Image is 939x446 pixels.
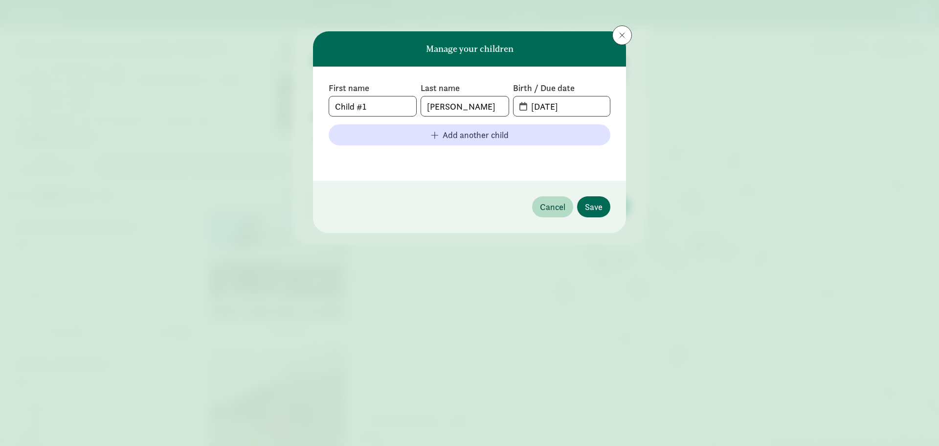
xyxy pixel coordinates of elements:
[513,82,610,94] label: Birth / Due date
[421,82,509,94] label: Last name
[540,200,565,213] span: Cancel
[443,128,509,141] span: Add another child
[329,82,417,94] label: First name
[525,96,610,116] input: MM-DD-YYYY
[532,196,573,217] button: Cancel
[585,200,603,213] span: Save
[426,44,514,54] h6: Manage your children
[577,196,610,217] button: Save
[329,124,610,145] button: Add another child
